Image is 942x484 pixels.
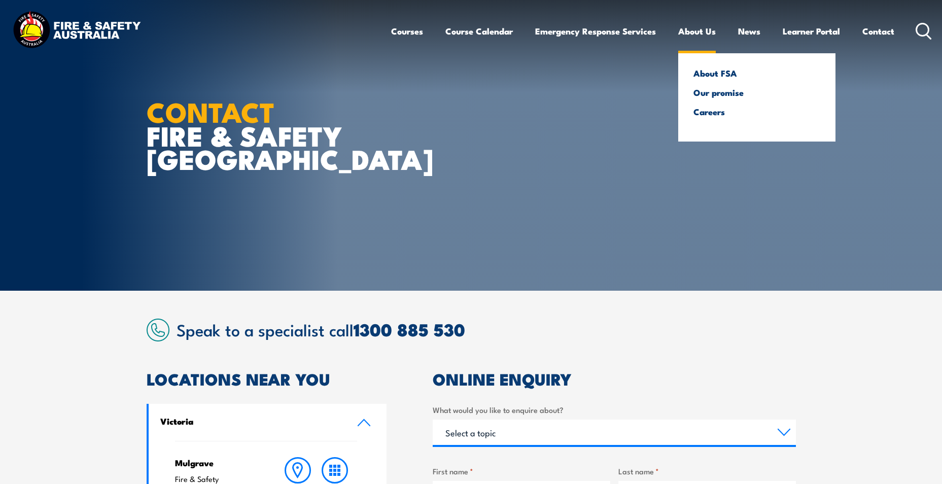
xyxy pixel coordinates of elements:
a: 1300 885 530 [354,316,465,342]
a: Victoria [149,404,387,441]
a: Course Calendar [445,18,513,45]
a: About FSA [693,68,820,78]
h2: Speak to a specialist call [177,320,796,338]
a: Our promise [693,88,820,97]
h1: FIRE & SAFETY [GEOGRAPHIC_DATA] [147,99,397,170]
h2: ONLINE ENQUIRY [433,371,796,386]
h2: LOCATIONS NEAR YOU [147,371,387,386]
h4: Victoria [160,416,342,427]
a: Courses [391,18,423,45]
label: Last name [618,465,796,477]
a: Careers [693,107,820,116]
a: About Us [678,18,716,45]
a: News [738,18,760,45]
label: First name [433,465,610,477]
a: Emergency Response Services [535,18,656,45]
a: Learner Portal [783,18,840,45]
strong: CONTACT [147,90,275,132]
a: Contact [862,18,894,45]
h4: Mulgrave [175,457,260,468]
label: What would you like to enquire about? [433,404,796,416]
